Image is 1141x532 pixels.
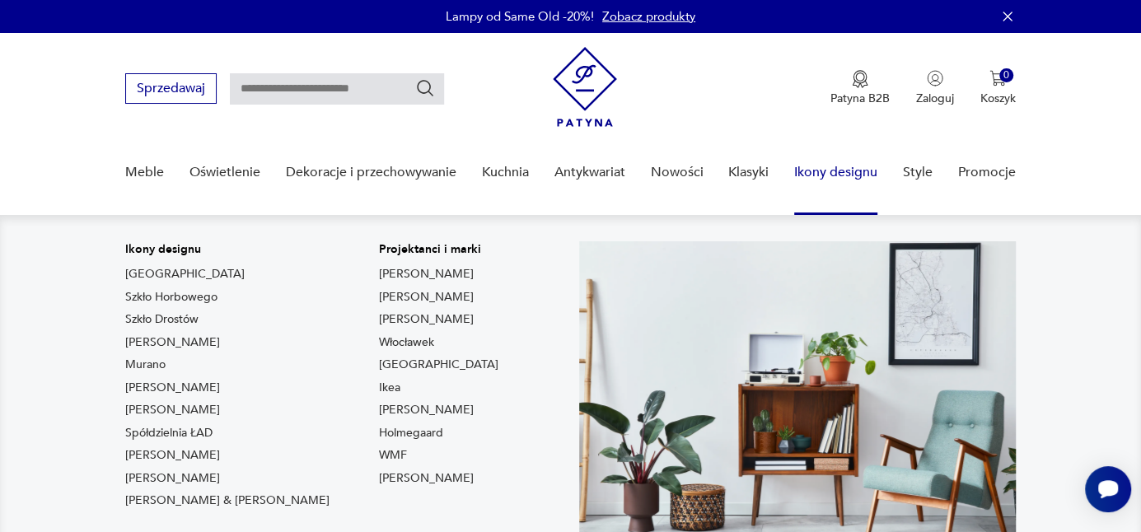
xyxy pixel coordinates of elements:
[482,141,529,204] a: Kuchnia
[415,78,435,98] button: Szukaj
[379,311,474,328] a: [PERSON_NAME]
[125,470,220,487] a: [PERSON_NAME]
[980,91,1016,106] p: Koszyk
[189,141,260,204] a: Oświetlenie
[125,425,213,441] a: Spółdzielnia ŁAD
[125,289,217,306] a: Szkło Horbowego
[379,380,400,396] a: Ikea
[379,470,474,487] a: [PERSON_NAME]
[125,311,199,328] a: Szkło Drostów
[830,91,890,106] p: Patyna B2B
[379,241,498,258] p: Projektanci i marki
[379,425,443,441] a: Holmegaard
[794,141,877,204] a: Ikony designu
[830,70,890,106] button: Patyna B2B
[999,68,1013,82] div: 0
[379,266,474,282] a: [PERSON_NAME]
[1085,466,1131,512] iframe: Smartsupp widget button
[125,141,164,204] a: Meble
[650,141,703,204] a: Nowości
[728,141,769,204] a: Klasyki
[980,70,1016,106] button: 0Koszyk
[125,492,330,509] a: [PERSON_NAME] & [PERSON_NAME]
[602,8,695,25] a: Zobacz produkty
[989,70,1006,86] img: Ikona koszyka
[125,357,166,373] a: Murano
[830,70,890,106] a: Ikona medaluPatyna B2B
[379,402,474,418] a: [PERSON_NAME]
[379,334,434,351] a: Włocławek
[852,70,868,88] img: Ikona medalu
[916,91,954,106] p: Zaloguj
[125,241,330,258] p: Ikony designu
[554,141,625,204] a: Antykwariat
[379,289,474,306] a: [PERSON_NAME]
[125,73,217,104] button: Sprzedawaj
[379,447,407,464] a: WMF
[286,141,456,204] a: Dekoracje i przechowywanie
[958,141,1016,204] a: Promocje
[125,447,220,464] a: [PERSON_NAME]
[125,380,220,396] a: [PERSON_NAME]
[125,84,217,96] a: Sprzedawaj
[553,47,617,127] img: Patyna - sklep z meblami i dekoracjami vintage
[903,141,933,204] a: Style
[125,334,220,351] a: [PERSON_NAME]
[927,70,943,86] img: Ikonka użytkownika
[125,402,220,418] a: [PERSON_NAME]
[379,357,498,373] a: [GEOGRAPHIC_DATA]
[125,266,245,282] a: [GEOGRAPHIC_DATA]
[916,70,954,106] button: Zaloguj
[446,8,594,25] p: Lampy od Same Old -20%!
